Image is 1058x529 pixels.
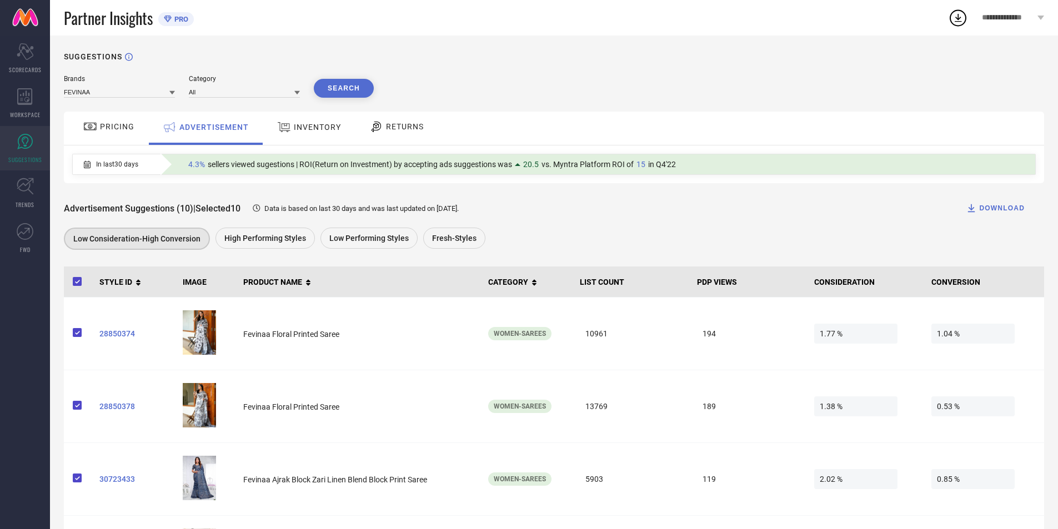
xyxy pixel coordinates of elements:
[432,234,477,243] span: Fresh-Styles
[314,79,374,98] button: Search
[575,266,693,298] th: LIST COUNT
[264,204,459,213] span: Data is based on last 30 days and was last updated on [DATE] .
[931,396,1015,416] span: 0.53 %
[95,266,178,298] th: STYLE ID
[294,123,341,132] span: INVENTORY
[64,203,193,214] span: Advertisement Suggestions (10)
[8,155,42,164] span: SUGGESTIONS
[580,469,663,489] span: 5903
[948,8,968,28] div: Open download list
[16,200,34,209] span: TRENDS
[189,75,300,83] div: Category
[188,160,205,169] span: 4.3%
[73,234,200,243] span: Low Consideration-High Conversion
[636,160,645,169] span: 15
[208,160,512,169] span: sellers viewed sugestions | ROI(Return on Investment) by accepting ads suggestions was
[484,266,575,298] th: CATEGORY
[193,203,195,214] span: |
[64,75,175,83] div: Brands
[179,123,249,132] span: ADVERTISEMENT
[931,324,1015,344] span: 1.04 %
[99,329,174,338] a: 28850374
[697,396,780,416] span: 189
[10,110,41,119] span: WORKSPACE
[239,266,484,298] th: PRODUCT NAME
[243,402,339,411] span: Fevinaa Floral Printed Saree
[494,402,546,410] span: Women-Sarees
[99,402,174,411] a: 28850378
[648,160,676,169] span: in Q4'22
[541,160,634,169] span: vs. Myntra Platform ROI of
[494,475,546,483] span: Women-Sarees
[183,157,681,172] div: Percentage of sellers who have viewed suggestions for the current Insight Type
[580,396,663,416] span: 13769
[931,469,1015,489] span: 0.85 %
[814,396,897,416] span: 1.38 %
[64,7,153,29] span: Partner Insights
[183,310,216,355] img: 450d2970-111b-4c6b-9c6d-a18bc7c799fe1712773853679Sarees1.jpg
[96,160,138,168] span: In last 30 days
[172,15,188,23] span: PRO
[810,266,927,298] th: CONSIDERATION
[243,330,339,339] span: Fevinaa Floral Printed Saree
[927,266,1044,298] th: CONVERSION
[966,203,1025,214] div: DOWNLOAD
[693,266,810,298] th: PDP VIEWS
[329,234,409,243] span: Low Performing Styles
[697,324,780,344] span: 194
[195,203,240,214] span: Selected 10
[224,234,306,243] span: High Performing Styles
[20,245,31,254] span: FWD
[243,475,427,484] span: Fevinaa Ajrak Block Zari Linen Blend Block Print Saree
[697,469,780,489] span: 119
[183,383,216,427] img: 9da02c36-c18b-42b1-a81e-729f4e98bbe71712784625028Sarees1.jpg
[183,456,216,500] img: nYgmQ25c_72ba3ec5c81e4208a7f8f126663ab1a3.jpg
[952,197,1039,219] button: DOWNLOAD
[523,160,539,169] span: 20.5
[99,475,174,483] a: 30723433
[64,52,122,61] h1: SUGGESTIONS
[580,324,663,344] span: 10961
[814,469,897,489] span: 2.02 %
[9,66,42,74] span: SCORECARDS
[100,122,134,131] span: PRICING
[178,266,239,298] th: IMAGE
[814,324,897,344] span: 1.77 %
[494,330,546,337] span: Women-Sarees
[386,122,424,131] span: RETURNS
